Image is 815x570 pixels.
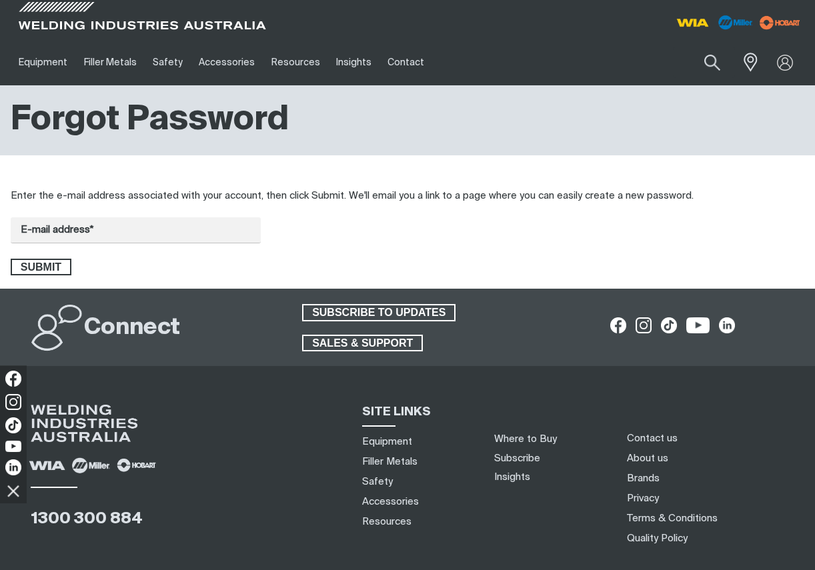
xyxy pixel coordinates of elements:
img: Facebook [5,371,21,387]
img: Instagram [5,394,21,410]
a: Safety [362,475,393,489]
a: Brands [627,471,660,485]
a: Accessories [191,39,263,85]
span: SITE LINKS [362,406,431,418]
img: LinkedIn [5,459,21,475]
img: TikTok [5,417,21,433]
a: Resources [263,39,328,85]
a: SUBSCRIBE TO UPDATES [302,304,456,321]
a: Quality Policy [627,531,688,545]
button: Search products [690,47,735,78]
nav: Main [11,39,606,85]
a: About us [627,451,668,465]
a: Subscribe [494,453,540,463]
div: Enter the e-mail address associated with your account, then click Submit. We'll email you a link ... [11,189,804,204]
h1: Forgot Password [11,99,289,142]
a: Where to Buy [494,434,557,444]
span: SUBSCRIBE TO UPDATES [303,304,454,321]
a: Insights [328,39,379,85]
a: Resources [362,515,412,529]
span: Submit [12,259,70,276]
nav: Footer [622,428,809,548]
img: hide socials [2,479,25,502]
a: 1300 300 884 [31,511,143,527]
nav: Sitemap [357,431,478,531]
a: Equipment [362,435,412,449]
a: Accessories [362,495,419,509]
a: Terms & Conditions [627,511,718,525]
img: YouTube [5,441,21,452]
img: miller [756,13,804,33]
h2: Connect [84,313,180,343]
a: Privacy [627,491,659,505]
a: SALES & SUPPORT [302,335,423,352]
a: Contact us [627,431,678,445]
a: Insights [494,472,530,482]
a: Contact [379,39,432,85]
a: Safety [145,39,191,85]
input: Product name or item number... [673,47,735,78]
a: Filler Metals [75,39,144,85]
a: Equipment [11,39,75,85]
span: SALES & SUPPORT [303,335,422,352]
button: Submit forgot password request [11,259,71,276]
a: Filler Metals [362,455,418,469]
